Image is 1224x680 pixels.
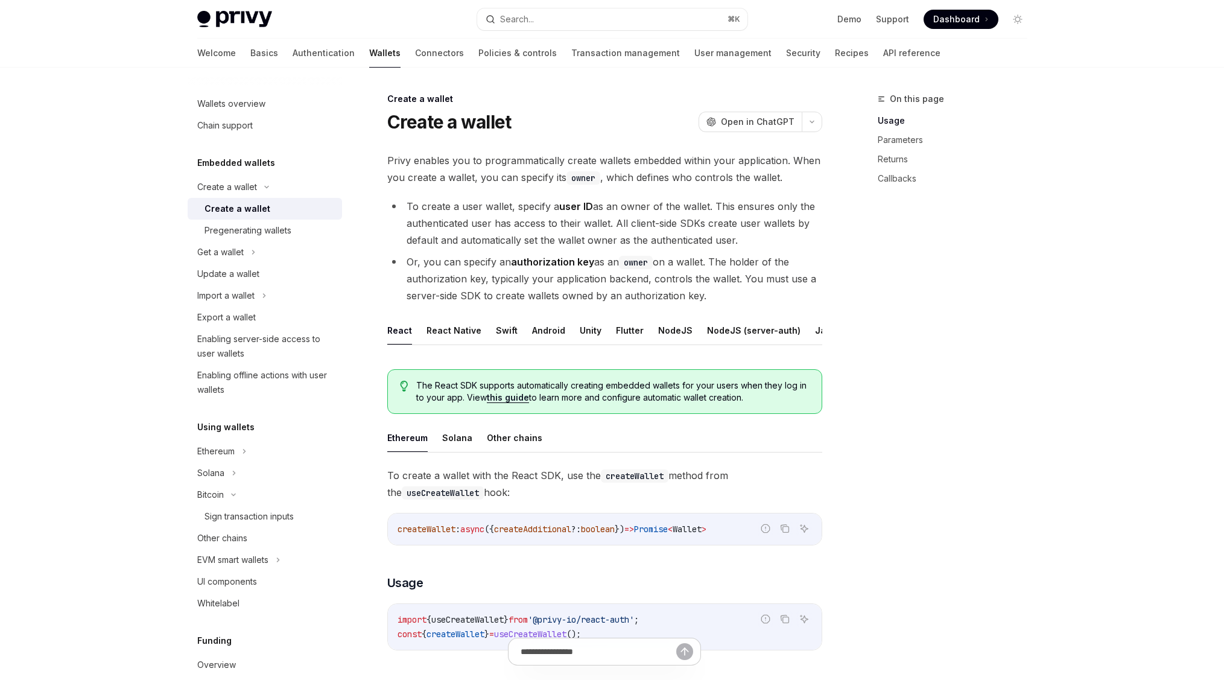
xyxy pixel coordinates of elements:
button: Report incorrect code [758,611,773,627]
a: Callbacks [878,169,1037,188]
a: Authentication [293,39,355,68]
button: Import a wallet [188,285,342,307]
span: Usage [387,574,423,591]
button: Send message [676,643,693,660]
span: createAdditional [494,524,571,535]
span: ; [634,614,639,625]
a: Connectors [415,39,464,68]
a: Other chains [188,527,342,549]
a: API reference [883,39,940,68]
div: Chain support [197,118,253,133]
code: owner [566,171,600,185]
span: createWallet [426,629,484,640]
div: Solana [197,466,224,480]
button: Bitcoin [188,484,342,506]
a: Transaction management [571,39,680,68]
a: Update a wallet [188,263,342,285]
button: Swift [496,316,518,345]
button: Get a wallet [188,241,342,263]
button: Unity [580,316,601,345]
a: Pregenerating wallets [188,220,342,241]
button: Create a wallet [188,176,342,198]
a: Policies & controls [478,39,557,68]
div: Get a wallet [197,245,244,259]
button: NodeJS (server-auth) [707,316,801,345]
div: Wallets overview [197,97,265,111]
svg: Tip [400,381,408,392]
button: NodeJS [658,316,693,345]
a: this guide [487,392,529,403]
button: Android [532,316,565,345]
span: Privy enables you to programmatically create wallets embedded within your application. When you c... [387,152,822,186]
code: owner [619,256,653,269]
span: '@privy-io/react-auth' [528,614,634,625]
span: useCreateWallet [431,614,504,625]
input: Ask a question... [521,638,676,665]
div: UI components [197,574,257,589]
div: Create a wallet [205,202,270,216]
button: Ethereum [387,424,428,452]
div: Ethereum [197,444,235,459]
span: Wallet [673,524,702,535]
span: ?: [571,524,581,535]
span: > [702,524,706,535]
a: Demo [837,13,861,25]
button: EVM smart wallets [188,549,342,571]
a: Create a wallet [188,198,342,220]
span: => [624,524,634,535]
span: import [398,614,426,625]
div: Bitcoin [197,488,224,502]
span: boolean [581,524,615,535]
li: Or, you can specify an as an on a wallet. The holder of the authorization key, typically your app... [387,253,822,304]
a: Chain support [188,115,342,136]
div: Search... [500,12,534,27]
div: Pregenerating wallets [205,223,291,238]
span: async [460,524,484,535]
a: Enabling server-side access to user wallets [188,328,342,364]
span: useCreateWallet [494,629,566,640]
a: Basics [250,39,278,68]
div: Sign transaction inputs [205,509,294,524]
a: Whitelabel [188,593,342,614]
div: Overview [197,658,236,672]
span: The React SDK supports automatically creating embedded wallets for your users when they log in to... [416,380,809,404]
span: createWallet [398,524,455,535]
a: User management [694,39,772,68]
div: Enabling server-side access to user wallets [197,332,335,361]
h5: Embedded wallets [197,156,275,170]
h5: Using wallets [197,420,255,434]
span: ({ [484,524,494,535]
span: ⌘ K [728,14,740,24]
button: Ask AI [796,611,812,627]
button: Toggle dark mode [1008,10,1027,29]
span: : [455,524,460,535]
a: Welcome [197,39,236,68]
button: Other chains [487,424,542,452]
span: const [398,629,422,640]
a: Returns [878,150,1037,169]
a: Wallets [369,39,401,68]
button: Ethereum [188,440,342,462]
span: { [422,629,426,640]
a: Security [786,39,820,68]
button: React [387,316,412,345]
div: Export a wallet [197,310,256,325]
span: } [484,629,489,640]
a: Wallets overview [188,93,342,115]
button: Search...⌘K [477,8,747,30]
span: }) [615,524,624,535]
li: To create a user wallet, specify a as an owner of the wallet. This ensures only the authenticated... [387,198,822,249]
span: = [489,629,494,640]
button: Java [815,316,836,345]
span: Dashboard [933,13,980,25]
button: Report incorrect code [758,521,773,536]
div: Import a wallet [197,288,255,303]
span: Open in ChatGPT [721,116,794,128]
div: Update a wallet [197,267,259,281]
span: Promise [634,524,668,535]
button: Solana [442,424,472,452]
span: To create a wallet with the React SDK, use the method from the hook: [387,467,822,501]
a: Sign transaction inputs [188,506,342,527]
a: UI components [188,571,342,593]
div: EVM smart wallets [197,553,268,567]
